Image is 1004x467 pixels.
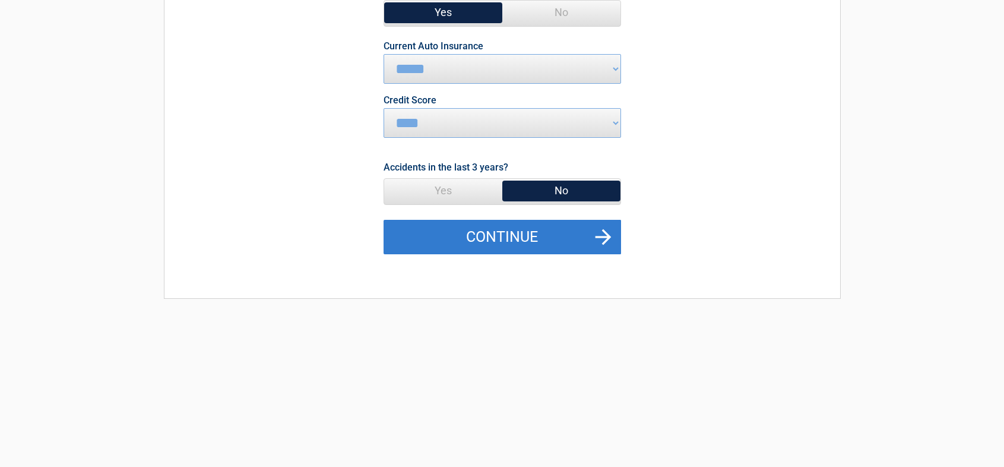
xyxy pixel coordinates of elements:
span: Yes [384,1,502,24]
label: Accidents in the last 3 years? [384,159,508,175]
label: Credit Score [384,96,436,105]
label: Current Auto Insurance [384,42,483,51]
span: No [502,1,620,24]
span: No [502,179,620,203]
button: Continue [384,220,621,254]
span: Yes [384,179,502,203]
